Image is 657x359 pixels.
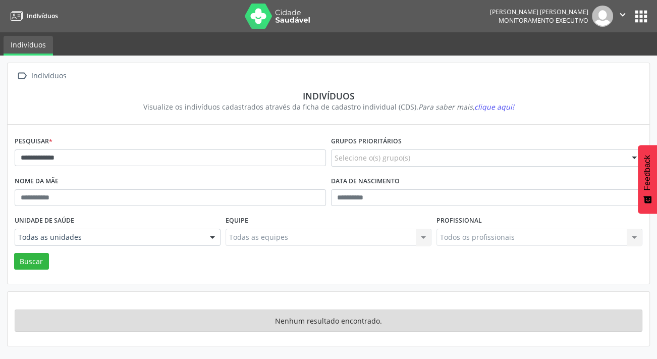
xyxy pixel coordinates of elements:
[592,6,613,27] img: img
[335,152,410,163] span: Selecione o(s) grupo(s)
[22,101,635,112] div: Visualize os indivíduos cadastrados através da ficha de cadastro individual (CDS).
[499,16,588,25] span: Monitoramento Executivo
[632,8,650,25] button: apps
[15,69,68,83] a:  Indivíduos
[474,102,514,112] span: clique aqui!
[7,8,58,24] a: Indivíduos
[331,134,402,149] label: Grupos prioritários
[436,213,482,229] label: Profissional
[490,8,588,16] div: [PERSON_NAME] [PERSON_NAME]
[27,12,58,20] span: Indivíduos
[18,232,200,242] span: Todas as unidades
[617,9,628,20] i: 
[15,213,74,229] label: Unidade de saúde
[14,253,49,270] button: Buscar
[15,69,29,83] i: 
[638,145,657,214] button: Feedback - Mostrar pesquisa
[4,36,53,56] a: Indivíduos
[226,213,248,229] label: Equipe
[331,174,400,189] label: Data de nascimento
[29,69,68,83] div: Indivíduos
[15,310,642,332] div: Nenhum resultado encontrado.
[15,134,52,149] label: Pesquisar
[22,90,635,101] div: Indivíduos
[15,174,59,189] label: Nome da mãe
[613,6,632,27] button: 
[643,155,652,190] span: Feedback
[418,102,514,112] i: Para saber mais,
